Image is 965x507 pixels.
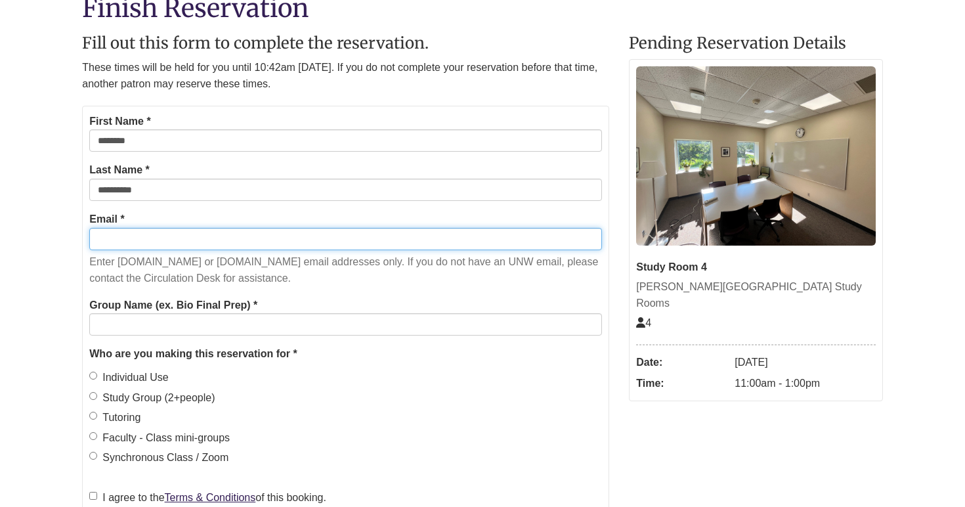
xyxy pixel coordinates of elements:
input: Faculty - Class mini-groups [89,432,97,440]
label: Synchronous Class / Zoom [89,449,228,466]
input: Study Group (2+people) [89,392,97,400]
input: Tutoring [89,412,97,420]
label: Email * [89,211,124,228]
label: Tutoring [89,409,140,426]
img: Study Room 4 [636,66,876,246]
legend: Who are you making this reservation for * [89,345,602,363]
div: Study Room 4 [636,259,876,276]
dt: Date: [636,352,728,373]
dd: [DATE] [735,352,876,373]
label: I agree to the of this booking. [89,489,326,506]
dd: 11:00am - 1:00pm [735,373,876,394]
label: Individual Use [89,369,169,386]
dt: Time: [636,373,728,394]
a: Terms & Conditions [165,492,256,503]
div: [PERSON_NAME][GEOGRAPHIC_DATA] Study Rooms [636,278,876,312]
label: Study Group (2+people) [89,389,215,407]
label: First Name * [89,113,150,130]
span: The capacity of this space [636,317,651,328]
input: Individual Use [89,372,97,380]
h2: Fill out this form to complete the reservation. [82,35,609,52]
p: Enter [DOMAIN_NAME] or [DOMAIN_NAME] email addresses only. If you do not have an UNW email, pleas... [89,253,602,287]
input: I agree to theTerms & Conditionsof this booking. [89,492,97,500]
label: Last Name * [89,162,150,179]
input: Synchronous Class / Zoom [89,452,97,460]
label: Faculty - Class mini-groups [89,430,230,447]
h2: Pending Reservation Details [629,35,883,52]
p: These times will be held for you until 10:42am [DATE]. If you do not complete your reservation be... [82,59,609,93]
label: Group Name (ex. Bio Final Prep) * [89,297,257,314]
